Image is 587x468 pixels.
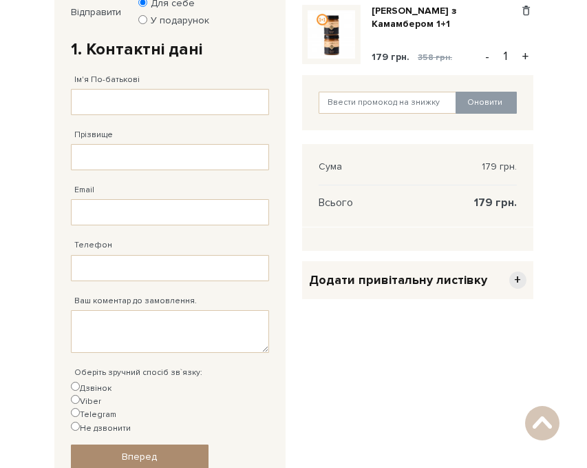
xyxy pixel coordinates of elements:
[142,14,209,27] label: У подарунок
[71,408,116,421] label: Telegram
[71,422,80,431] input: Не дзвонити
[74,129,113,141] label: Прізвище
[74,367,202,379] label: Оберіть зручний спосіб зв`язку:
[71,6,121,19] label: Відправити
[71,395,80,404] input: Viber
[138,15,147,24] input: У подарунок
[74,239,112,252] label: Телефон
[71,422,131,435] label: Не дзвонити
[372,51,409,63] span: 179 грн.
[122,451,157,462] span: Вперед
[517,46,533,67] button: +
[480,46,494,67] button: -
[474,196,517,209] span: 179 грн.
[71,395,101,408] label: Viber
[71,39,269,60] h2: 1. Контактні дані
[74,295,197,307] label: Ваш коментар до замовлення.
[308,10,356,59] img: Карамель з Камамбером 1+1
[71,382,111,395] label: Дзвінок
[482,161,517,173] span: 179 грн.
[319,196,353,209] span: Всього
[319,92,457,114] input: Ввести промокод на знижку
[456,92,517,114] button: Оновити
[309,272,487,288] span: Додати привітальну листівку
[74,184,94,196] label: Email
[71,382,80,391] input: Дзвінок
[319,161,342,173] span: Сума
[372,5,518,30] a: [PERSON_NAME] з Камамбером 1+1
[418,52,452,63] span: 358 грн.
[71,408,80,417] input: Telegram
[509,272,526,289] span: +
[74,74,140,86] label: Ім'я По-батькові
